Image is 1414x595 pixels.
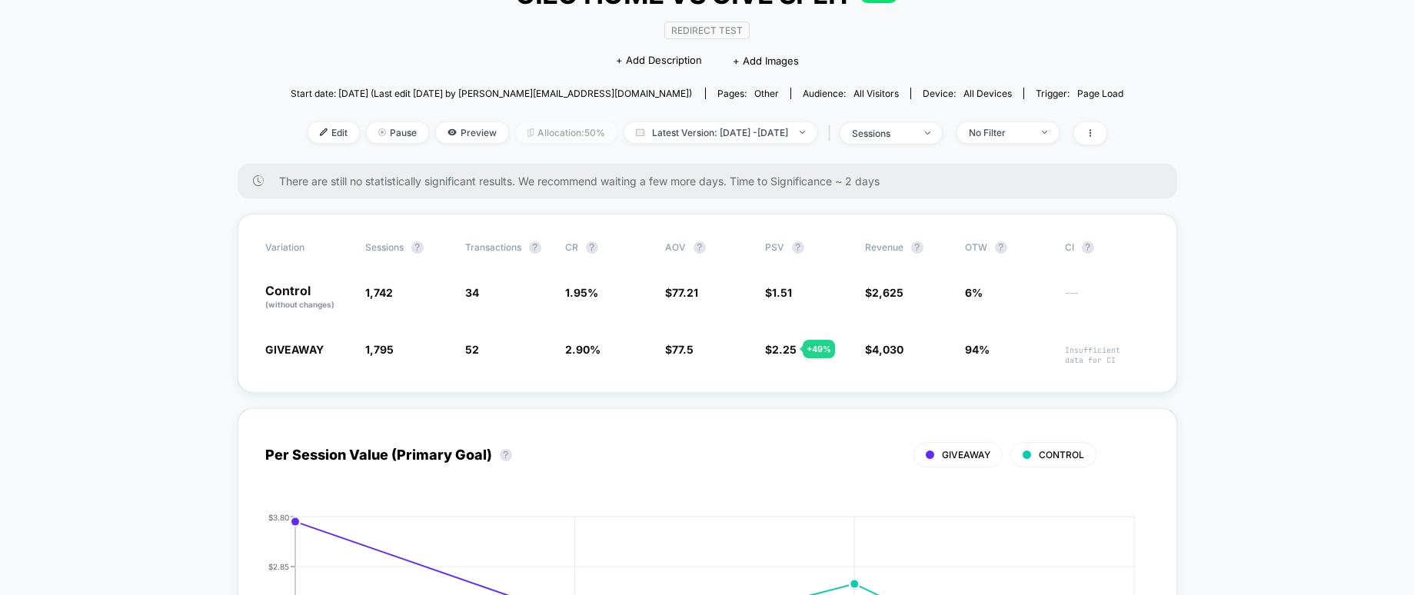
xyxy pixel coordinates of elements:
[853,88,899,99] span: All Visitors
[265,300,334,309] span: (without changes)
[865,286,903,299] span: $
[265,241,350,254] span: Variation
[803,340,835,358] div: + 49 %
[925,131,930,135] img: end
[800,131,805,134] img: end
[852,128,913,139] div: sessions
[565,343,601,356] span: 2.90 %
[1042,131,1047,134] img: end
[965,286,983,299] span: 6%
[911,241,923,254] button: ?
[765,241,784,253] span: PSV
[942,449,990,460] span: GIVEAWAY
[772,343,797,356] span: 2.25
[527,128,534,137] img: rebalance
[717,88,779,99] div: Pages:
[803,88,899,99] div: Audience:
[500,449,512,461] button: ?
[436,122,508,143] span: Preview
[865,343,903,356] span: $
[1077,88,1123,99] span: Page Load
[1039,449,1084,460] span: CONTROL
[765,343,797,356] span: $
[320,128,328,136] img: edit
[865,241,903,253] span: Revenue
[1082,241,1094,254] button: ?
[365,343,394,356] span: 1,795
[733,55,799,67] span: + Add Images
[665,286,698,299] span: $
[268,512,289,521] tspan: $3.80
[636,128,644,136] img: calendar
[965,241,1050,254] span: OTW
[265,343,324,356] span: GIVEAWAY
[308,122,359,143] span: Edit
[411,241,424,254] button: ?
[565,286,598,299] span: 1.95 %
[365,241,404,253] span: Sessions
[910,88,1023,99] span: Device:
[1065,241,1149,254] span: CI
[378,128,386,136] img: end
[995,241,1007,254] button: ?
[365,286,393,299] span: 1,742
[529,241,541,254] button: ?
[291,88,692,99] span: Start date: [DATE] (Last edit [DATE] by [PERSON_NAME][EMAIL_ADDRESS][DOMAIN_NAME])
[1036,88,1123,99] div: Trigger:
[963,88,1012,99] span: all devices
[665,241,686,253] span: AOV
[665,343,694,356] span: $
[465,241,521,253] span: Transactions
[969,127,1030,138] div: No Filter
[765,286,792,299] span: $
[367,122,428,143] span: Pause
[672,343,694,356] span: 77.5
[1065,288,1149,311] span: ---
[465,343,479,356] span: 52
[772,286,792,299] span: 1.51
[872,286,903,299] span: 2,625
[824,122,840,145] span: |
[516,122,617,143] span: Allocation: 50%
[664,22,750,39] span: Redirect Test
[565,241,578,253] span: CR
[586,241,598,254] button: ?
[754,88,779,99] span: other
[268,561,289,570] tspan: $2.85
[616,53,702,68] span: + Add Description
[265,284,350,311] p: Control
[792,241,804,254] button: ?
[1065,345,1149,365] span: Insufficient data for CI
[465,286,479,299] span: 34
[872,343,903,356] span: 4,030
[694,241,706,254] button: ?
[624,122,817,143] span: Latest Version: [DATE] - [DATE]
[279,175,1146,188] span: There are still no statistically significant results. We recommend waiting a few more days . Time...
[965,343,990,356] span: 94%
[672,286,698,299] span: 77.21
